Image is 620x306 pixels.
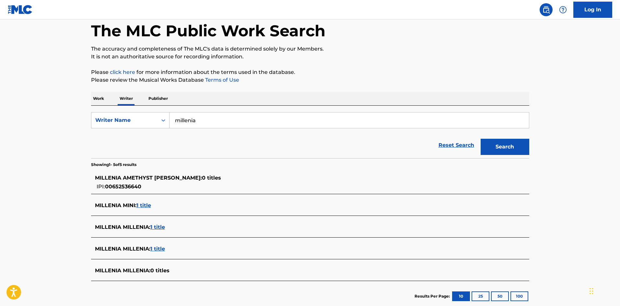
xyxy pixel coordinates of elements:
button: 10 [452,291,470,301]
p: Writer [118,92,135,105]
span: MILLENIA AMETHYST [PERSON_NAME] : [95,175,202,181]
span: 1 title [150,224,165,230]
p: Work [91,92,106,105]
span: 0 titles [150,267,170,274]
p: It is not an authoritative source for recording information. [91,53,529,61]
a: Reset Search [435,138,477,152]
a: click here [110,69,135,75]
a: Log In [573,2,612,18]
button: 100 [510,291,528,301]
iframe: Chat Widget [588,275,620,306]
span: 00652536640 [105,183,141,190]
span: IPI: [97,183,105,190]
span: MILLENIA MILLENIA : [95,267,150,274]
span: MILLENIA MINI : [95,202,136,208]
img: MLC Logo [8,5,33,14]
span: 0 titles [202,175,221,181]
p: Showing 1 - 5 of 5 results [91,162,136,168]
h1: The MLC Public Work Search [91,21,325,41]
a: Public Search [540,3,553,16]
button: 50 [491,291,509,301]
p: Results Per Page: [415,293,451,299]
button: Search [481,139,529,155]
div: Drag [590,281,593,301]
a: Terms of Use [204,77,239,83]
form: Search Form [91,112,529,158]
img: help [559,6,567,14]
span: 1 title [150,246,165,252]
span: MILLENIA MILLENIA : [95,224,150,230]
p: The accuracy and completeness of The MLC's data is determined solely by our Members. [91,45,529,53]
img: search [542,6,550,14]
p: Publisher [146,92,170,105]
div: Help [556,3,569,16]
div: Writer Name [95,116,154,124]
p: Please review the Musical Works Database [91,76,529,84]
button: 25 [472,291,489,301]
span: MILLENIA MILLENIA : [95,246,150,252]
span: 1 title [136,202,151,208]
p: Please for more information about the terms used in the database. [91,68,529,76]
